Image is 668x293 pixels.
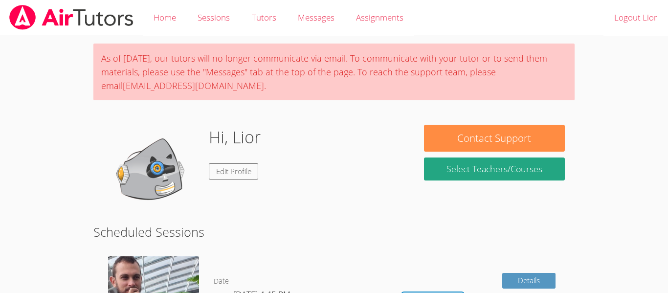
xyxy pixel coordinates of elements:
h2: Scheduled Sessions [93,223,575,241]
button: Contact Support [424,125,565,152]
h1: Hi, Lior [209,125,261,150]
img: default.png [103,125,201,223]
a: Select Teachers/Courses [424,158,565,180]
div: As of [DATE], our tutors will no longer communicate via email. To communicate with your tutor or ... [93,44,575,100]
span: Messages [298,12,334,23]
img: airtutors_banner-c4298cdbf04f3fff15de1276eac7730deb9818008684d7c2e4769d2f7ddbe033.png [8,5,134,30]
dt: Date [214,275,229,288]
a: Edit Profile [209,163,259,180]
a: Details [502,273,556,289]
